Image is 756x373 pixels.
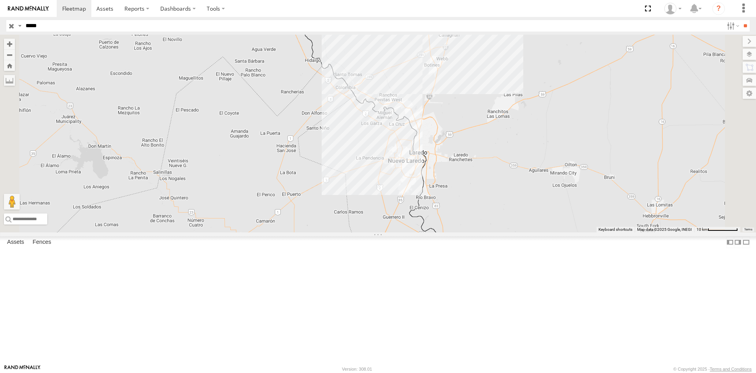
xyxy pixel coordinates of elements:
[673,367,752,371] div: © Copyright 2025 -
[661,3,684,15] div: Juan Lopez
[29,237,55,248] label: Fences
[17,20,23,32] label: Search Query
[4,60,15,71] button: Zoom Home
[598,227,632,232] button: Keyboard shortcuts
[3,237,28,248] label: Assets
[4,194,20,210] button: Drag Pegman onto the map to open Street View
[637,227,692,232] span: Map data ©2025 Google, INEGI
[726,236,734,248] label: Dock Summary Table to the Left
[712,2,725,15] i: ?
[4,75,15,86] label: Measure
[4,49,15,60] button: Zoom out
[697,227,708,232] span: 10 km
[734,236,742,248] label: Dock Summary Table to the Right
[724,20,741,32] label: Search Filter Options
[742,236,750,248] label: Hide Summary Table
[743,88,756,99] label: Map Settings
[342,367,372,371] div: Version: 308.01
[4,365,41,373] a: Visit our Website
[694,227,740,232] button: Map Scale: 10 km per 73 pixels
[4,39,15,49] button: Zoom in
[744,228,752,231] a: Terms (opens in new tab)
[8,6,49,11] img: rand-logo.svg
[710,367,752,371] a: Terms and Conditions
